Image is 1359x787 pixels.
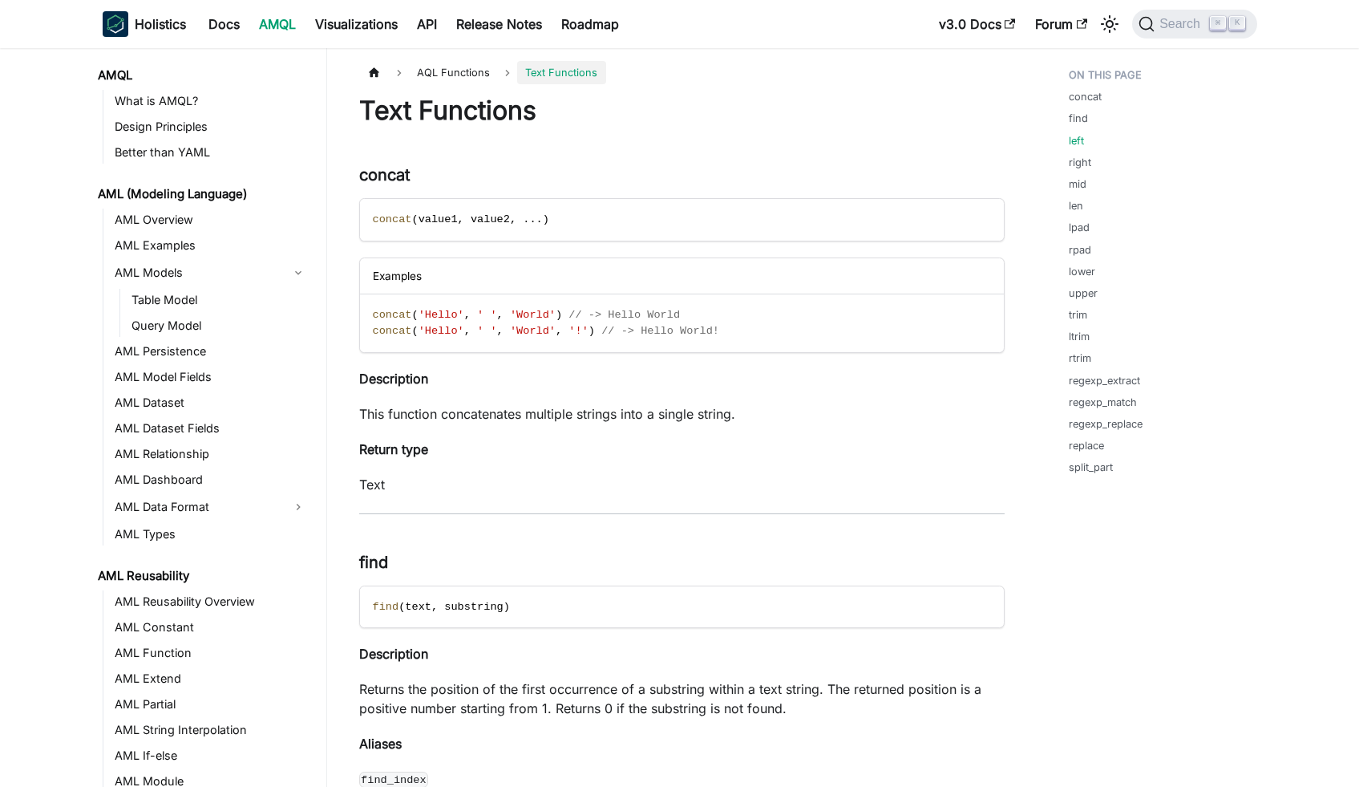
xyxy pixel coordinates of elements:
[419,213,458,225] span: value1
[110,391,313,414] a: AML Dataset
[543,213,549,225] span: )
[110,523,313,546] a: AML Types
[601,325,719,337] span: // -> Hello World!
[1069,133,1084,148] a: left
[135,14,186,34] b: Holistics
[359,475,1005,494] p: Text
[127,314,313,337] a: Query Model
[419,325,464,337] span: 'Hello'
[360,258,1004,294] div: Examples
[93,64,313,87] a: AMQL
[1069,416,1143,432] a: regexp_replace
[409,61,498,84] span: AQL Functions
[458,213,464,225] span: ,
[1069,351,1091,366] a: rtrim
[359,646,428,662] strong: Description
[556,325,562,337] span: ,
[127,289,313,311] a: Table Model
[110,642,313,664] a: AML Function
[529,213,536,225] span: .
[110,693,313,716] a: AML Partial
[1069,242,1091,258] a: rpad
[110,744,313,767] a: AML If-else
[444,601,503,613] span: substring
[110,209,313,231] a: AML Overview
[1069,307,1087,323] a: trim
[588,325,595,337] span: )
[1155,17,1210,31] span: Search
[464,325,471,337] span: ,
[568,309,680,321] span: // -> Hello World
[359,61,390,84] a: Home page
[1025,11,1097,37] a: Forum
[359,371,428,387] strong: Description
[359,404,1005,424] p: This function concatenates multiple strings into a single string.
[411,309,418,321] span: (
[407,11,447,37] a: API
[359,95,1005,127] h1: Text Functions
[103,11,128,37] img: Holistics
[464,309,471,321] span: ,
[510,309,556,321] span: 'World'
[1097,11,1122,37] button: Switch between dark and light mode (currently light mode)
[411,325,418,337] span: (
[93,183,313,205] a: AML (Modeling Language)
[110,366,313,388] a: AML Model Fields
[477,309,496,321] span: ' '
[110,141,313,164] a: Better than YAML
[110,443,313,465] a: AML Relationship
[536,213,543,225] span: .
[93,565,313,587] a: AML Reusability
[431,601,438,613] span: ,
[447,11,552,37] a: Release Notes
[1069,89,1102,104] a: concat
[398,601,405,613] span: (
[1132,10,1256,39] button: Search (Command+K)
[373,325,412,337] span: concat
[110,234,313,257] a: AML Examples
[359,441,428,457] strong: Return type
[110,260,284,286] a: AML Models
[1210,16,1226,30] kbd: ⌘
[1069,438,1104,453] a: replace
[1069,111,1088,126] a: find
[1069,286,1098,301] a: upper
[110,494,284,520] a: AML Data Format
[1069,264,1095,279] a: lower
[110,590,313,613] a: AML Reusability Overview
[1069,198,1083,213] a: len
[405,601,431,613] span: text
[249,11,305,37] a: AMQL
[110,417,313,440] a: AML Dataset Fields
[373,309,412,321] span: concat
[359,61,1005,84] nav: Breadcrumbs
[510,325,556,337] span: 'World'
[411,213,418,225] span: (
[1069,176,1086,192] a: mid
[359,679,1005,718] p: Returns the position of the first occurrence of a substring within a text string. The returned po...
[1069,155,1091,170] a: right
[305,11,407,37] a: Visualizations
[929,11,1025,37] a: v3.0 Docs
[497,309,504,321] span: ,
[1069,460,1113,475] a: split_part
[497,325,504,337] span: ,
[359,736,402,752] strong: Aliases
[471,213,510,225] span: value2
[1229,16,1245,30] kbd: K
[110,616,313,639] a: AML Constant
[373,213,412,225] span: concat
[199,11,249,37] a: Docs
[373,601,399,613] span: find
[1069,395,1137,410] a: regexp_match
[568,325,588,337] span: '!'
[517,61,605,84] span: Text Functions
[477,325,496,337] span: ' '
[87,48,327,787] nav: Docs sidebar
[110,719,313,741] a: AML String Interpolation
[552,11,629,37] a: Roadmap
[110,90,313,112] a: What is AMQL?
[110,667,313,690] a: AML Extend
[284,494,313,520] button: Expand sidebar category 'AML Data Format'
[510,213,516,225] span: ,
